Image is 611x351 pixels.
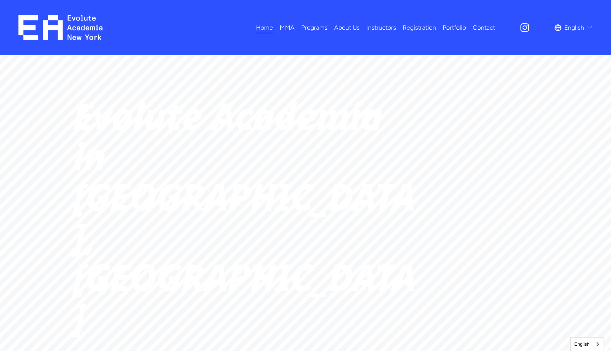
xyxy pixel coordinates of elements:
[73,91,416,341] em: Evolute Academia in [GEOGRAPHIC_DATA], [GEOGRAPHIC_DATA]
[570,337,604,351] aside: Language selected: English
[473,22,495,34] a: Contact
[519,22,530,33] a: Instagram
[403,22,436,34] a: Registration
[280,22,295,33] span: MMA
[571,338,604,351] a: English
[256,22,273,34] a: Home
[334,22,360,34] a: About Us
[366,22,396,34] a: Instructors
[554,22,593,34] div: language picker
[18,15,103,40] img: EA
[301,22,327,34] a: folder dropdown
[443,22,466,34] a: Portfolio
[564,22,584,33] span: English
[301,22,327,33] span: Programs
[280,22,295,34] a: folder dropdown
